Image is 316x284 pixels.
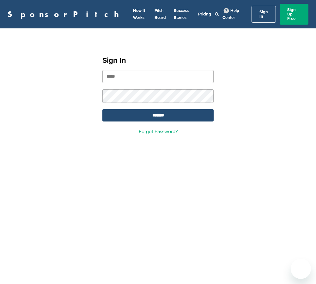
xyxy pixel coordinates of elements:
h1: Sign In [102,55,214,66]
a: Pricing [198,12,211,17]
a: SponsorPitch [8,10,123,18]
iframe: Button to launch messaging window [291,259,311,279]
a: Forgot Password? [139,128,178,135]
a: Pitch Board [155,8,166,20]
a: Help Center [222,7,239,21]
a: Sign Up Free [280,4,308,25]
a: Sign In [252,6,276,23]
a: How It Works [133,8,145,20]
a: Success Stories [174,8,189,20]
